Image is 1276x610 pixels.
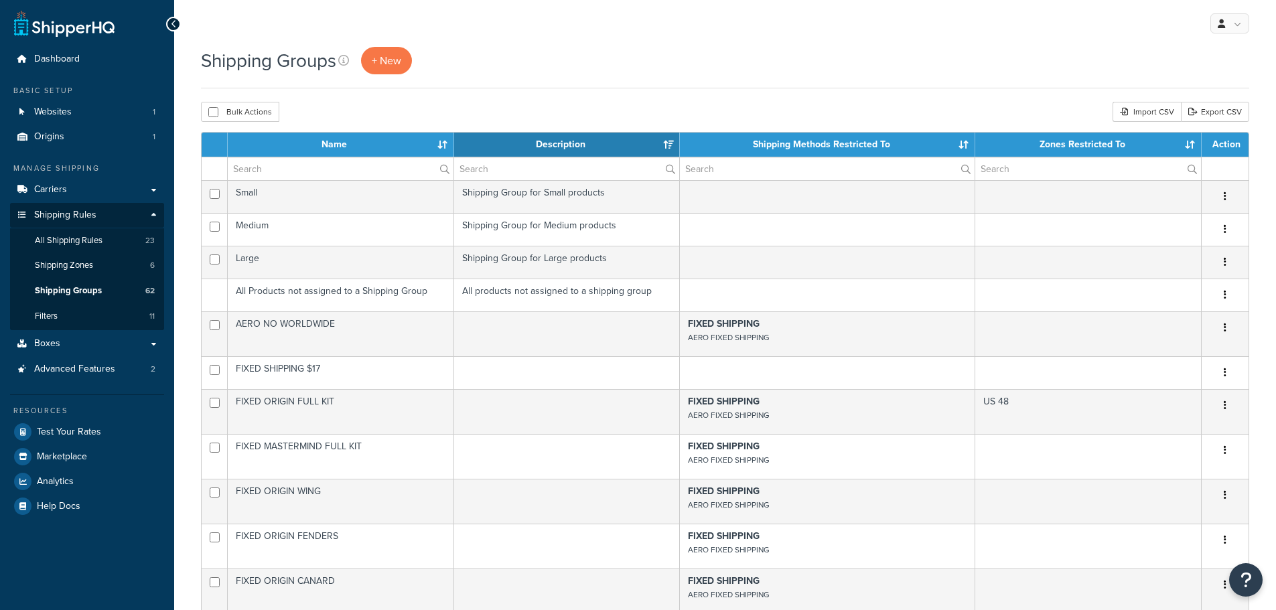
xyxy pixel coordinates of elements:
strong: FIXED SHIPPING [688,394,760,408]
span: Help Docs [37,501,80,512]
span: Dashboard [34,54,80,65]
small: AERO FIXED SHIPPING [688,544,769,556]
div: Manage Shipping [10,163,164,174]
li: All Shipping Rules [10,228,164,253]
td: US 48 [975,389,1202,434]
a: Boxes [10,331,164,356]
td: AERO NO WORLDWIDE [228,311,454,356]
div: Resources [10,405,164,416]
a: Origins 1 [10,125,164,149]
li: Shipping Rules [10,203,164,330]
small: AERO FIXED SHIPPING [688,409,769,421]
a: Websites 1 [10,100,164,125]
span: Filters [35,311,58,322]
a: Export CSV [1181,102,1249,122]
a: Carriers [10,177,164,202]
strong: FIXED SHIPPING [688,439,760,453]
td: All products not assigned to a shipping group [454,279,681,311]
td: All Products not assigned to a Shipping Group [228,279,454,311]
td: FIXED ORIGIN FULL KIT [228,389,454,434]
a: ShipperHQ Home [14,10,115,37]
div: Basic Setup [10,85,164,96]
div: Import CSV [1113,102,1181,122]
td: FIXED SHIPPING $17 [228,356,454,389]
a: Help Docs [10,494,164,518]
td: Large [228,246,454,279]
strong: FIXED SHIPPING [688,529,760,543]
button: Open Resource Center [1229,563,1263,597]
small: AERO FIXED SHIPPING [688,331,769,344]
th: Description: activate to sort column ascending [454,133,681,157]
span: 2 [151,364,155,375]
input: Search [228,157,453,180]
a: Advanced Features 2 [10,357,164,382]
span: + New [372,53,401,68]
strong: FIXED SHIPPING [688,484,760,498]
a: + New [361,47,412,74]
li: Origins [10,125,164,149]
a: All Shipping Rules 23 [10,228,164,253]
small: AERO FIXED SHIPPING [688,499,769,511]
td: Shipping Group for Small products [454,180,681,213]
th: Shipping Methods Restricted To: activate to sort column ascending [680,133,975,157]
span: Shipping Zones [35,260,93,271]
input: Search [975,157,1201,180]
span: Shipping Groups [35,285,102,297]
span: 1 [153,106,155,118]
td: FIXED MASTERMIND FULL KIT [228,434,454,479]
span: All Shipping Rules [35,235,102,246]
td: Shipping Group for Large products [454,246,681,279]
a: Shipping Zones 6 [10,253,164,278]
a: Filters 11 [10,304,164,329]
small: AERO FIXED SHIPPING [688,454,769,466]
li: Advanced Features [10,357,164,382]
li: Filters [10,304,164,329]
input: Search [454,157,680,180]
span: Carriers [34,184,67,196]
span: Websites [34,106,72,118]
a: Test Your Rates [10,420,164,444]
span: Boxes [34,338,60,350]
span: Origins [34,131,64,143]
a: Dashboard [10,47,164,72]
a: Marketplace [10,445,164,469]
input: Search [680,157,975,180]
th: Action [1202,133,1249,157]
span: Shipping Rules [34,210,96,221]
li: Websites [10,100,164,125]
th: Name: activate to sort column ascending [228,133,454,157]
small: AERO FIXED SHIPPING [688,589,769,601]
td: Medium [228,213,454,246]
span: 6 [150,260,155,271]
td: FIXED ORIGIN WING [228,479,454,524]
a: Analytics [10,469,164,493]
td: FIXED ORIGIN FENDERS [228,524,454,568]
span: Advanced Features [34,364,115,375]
a: Shipping Groups 62 [10,279,164,303]
td: Shipping Group for Medium products [454,213,681,246]
td: Small [228,180,454,213]
li: Shipping Groups [10,279,164,303]
li: Shipping Zones [10,253,164,278]
span: Test Your Rates [37,427,101,438]
span: Analytics [37,476,74,487]
span: 11 [149,311,155,322]
span: Marketplace [37,451,87,463]
span: 62 [145,285,155,297]
span: 1 [153,131,155,143]
h1: Shipping Groups [201,48,336,74]
strong: FIXED SHIPPING [688,317,760,331]
button: Bulk Actions [201,102,279,122]
th: Zones Restricted To: activate to sort column ascending [975,133,1202,157]
strong: FIXED SHIPPING [688,574,760,588]
a: Shipping Rules [10,203,164,228]
span: 23 [145,235,155,246]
